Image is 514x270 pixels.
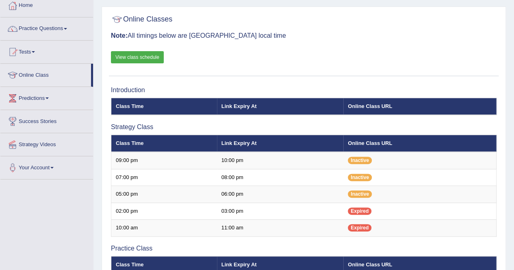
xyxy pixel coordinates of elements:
td: 11:00 am [217,220,344,237]
td: 07:00 pm [111,169,217,186]
a: Strategy Videos [0,133,93,153]
td: 08:00 pm [217,169,344,186]
b: Note: [111,32,128,39]
a: Success Stories [0,110,93,130]
th: Link Expiry At [217,135,344,152]
a: Your Account [0,156,93,177]
h2: Online Classes [111,13,172,26]
span: Expired [348,207,371,215]
a: View class schedule [111,51,164,63]
td: 10:00 pm [217,152,344,169]
h3: Practice Class [111,245,497,252]
a: Tests [0,41,93,61]
td: 02:00 pm [111,203,217,220]
h3: Introduction [111,86,497,94]
a: Practice Questions [0,17,93,38]
span: Inactive [348,174,372,181]
span: Inactive [348,190,372,198]
span: Inactive [348,157,372,164]
th: Online Class URL [343,135,496,152]
span: Expired [348,224,371,231]
th: Class Time [111,135,217,152]
a: Predictions [0,87,93,107]
a: Online Class [0,64,91,84]
th: Class Time [111,98,217,115]
td: 09:00 pm [111,152,217,169]
td: 10:00 am [111,220,217,237]
td: 06:00 pm [217,186,344,203]
th: Online Class URL [343,98,496,115]
td: 03:00 pm [217,203,344,220]
h3: Strategy Class [111,123,497,131]
th: Link Expiry At [217,98,344,115]
h3: All timings below are [GEOGRAPHIC_DATA] local time [111,32,497,39]
td: 05:00 pm [111,186,217,203]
